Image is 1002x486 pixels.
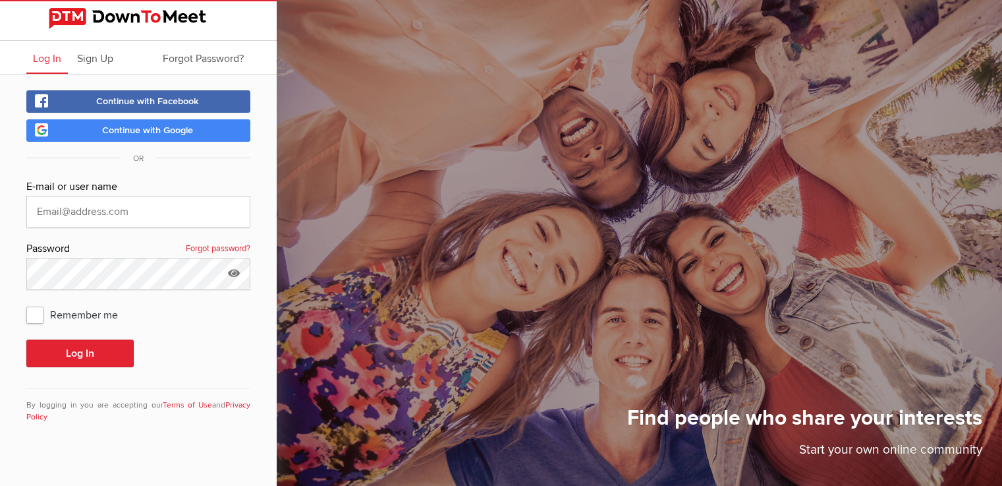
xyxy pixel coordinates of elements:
[26,90,250,113] a: Continue with Facebook
[156,41,250,74] a: Forgot Password?
[26,179,250,196] div: E-mail or user name
[26,303,131,326] span: Remember me
[186,241,250,258] a: Forgot password?
[26,119,250,142] a: Continue with Google
[96,96,199,107] span: Continue with Facebook
[627,405,982,440] h1: Find people who share your interests
[33,52,61,65] span: Log In
[70,41,120,74] a: Sign Up
[26,196,250,228] input: Email@address.com
[77,52,113,65] span: Sign Up
[163,52,244,65] span: Forgot Password?
[26,340,134,367] button: Log In
[627,440,982,466] p: Start your own online community
[26,388,250,423] div: By logging in you are accepting our and
[26,41,68,74] a: Log In
[49,8,228,29] img: DownToMeet
[26,241,250,258] div: Password
[163,400,213,410] a: Terms of Use
[102,125,193,136] span: Continue with Google
[120,154,157,164] span: OR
